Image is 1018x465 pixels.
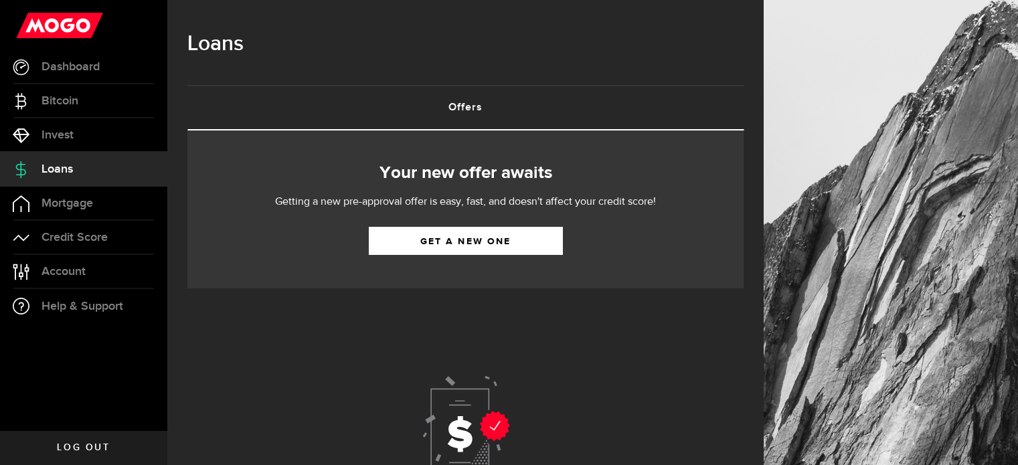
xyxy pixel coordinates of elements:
span: Mortgage [41,197,93,209]
span: Dashboard [41,61,100,73]
span: Loans [41,163,73,175]
ul: Tabs Navigation [187,85,744,130]
a: Offers [187,86,744,129]
span: Log out [57,443,110,452]
h1: Loans [187,27,744,62]
a: Get a new one [369,227,563,255]
span: Help & Support [41,300,123,312]
span: Credit Score [41,231,108,244]
span: Bitcoin [41,95,78,107]
span: Invest [41,129,74,141]
p: Getting a new pre-approval offer is easy, fast, and doesn't affect your credit score! [235,194,697,210]
span: Account [41,266,86,278]
iframe: LiveChat chat widget [962,409,1018,465]
h2: Your new offer awaits [207,159,724,187]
